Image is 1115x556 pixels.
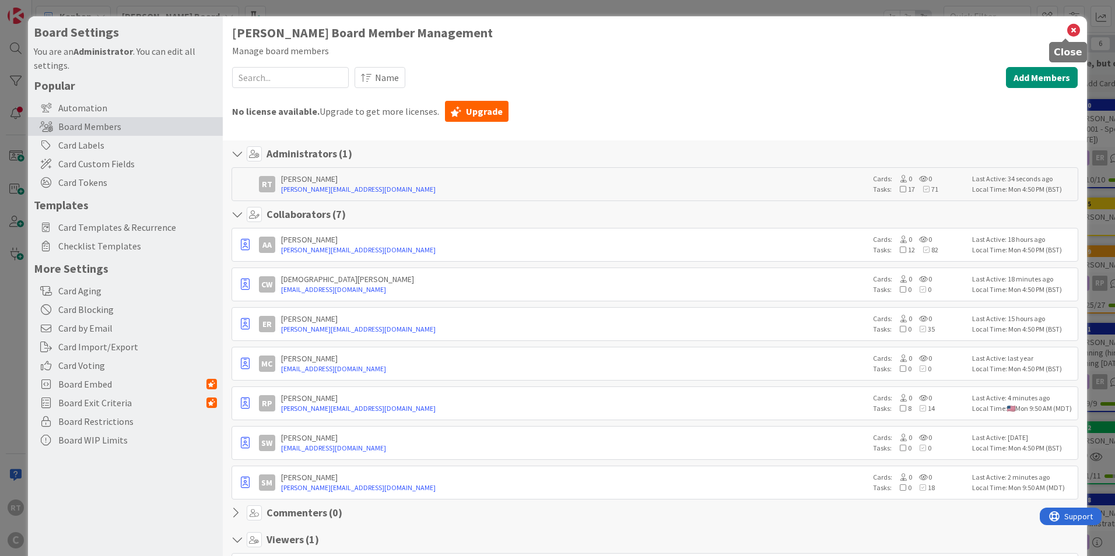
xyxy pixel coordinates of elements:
h5: Popular [34,78,217,93]
h5: Close [1054,47,1082,58]
span: 0 [892,393,912,402]
div: Local Time: Mon 9:50 AM (MDT) [972,483,1074,493]
div: MC [259,356,275,372]
div: Tasks: [873,403,966,414]
h4: Administrators [267,147,352,160]
span: Board Embed [58,377,206,391]
div: Card Blocking [28,300,223,319]
span: 0 [892,433,912,442]
h5: More Settings [34,261,217,276]
span: 0 [892,483,911,492]
span: 0 [912,235,932,244]
div: Last Active: 4 minutes ago [972,393,1074,403]
a: [EMAIL_ADDRESS][DOMAIN_NAME] [281,284,867,295]
span: 0 [892,275,912,283]
div: Last Active: 34 seconds ago [972,174,1074,184]
div: RT [259,176,275,192]
div: Cards: [873,274,966,284]
div: Tasks: [873,284,966,295]
h4: Collaborators [267,208,346,221]
a: [PERSON_NAME][EMAIL_ADDRESS][DOMAIN_NAME] [281,184,867,195]
div: Tasks: [873,245,966,255]
span: Card Tokens [58,175,217,189]
div: Local Time: Mon 4:50 PM (BST) [972,284,1074,295]
span: 8 [892,404,911,413]
div: Local Time: Mon 4:50 PM (BST) [972,364,1074,374]
div: AA [259,237,275,253]
span: 0 [892,354,912,363]
span: 0 [892,325,911,333]
span: Card Templates & Recurrence [58,220,217,234]
span: 0 [911,285,931,294]
span: 17 [892,185,915,193]
a: [PERSON_NAME][EMAIL_ADDRESS][DOMAIN_NAME] [281,245,867,255]
span: 0 [892,285,911,294]
span: Board Exit Criteria [58,396,206,410]
span: 18 [911,483,935,492]
div: You are an . You can edit all settings. [34,44,217,72]
span: 82 [915,245,938,254]
div: [PERSON_NAME] [281,432,867,443]
div: Local Time: Mon 4:50 PM (BST) [972,324,1074,335]
div: [PERSON_NAME] [281,472,867,483]
h5: Templates [34,198,217,212]
span: 0 [892,314,912,323]
b: Administrator [73,45,133,57]
span: Card by Email [58,321,217,335]
span: 0 [892,235,912,244]
div: [DEMOGRAPHIC_DATA][PERSON_NAME] [281,274,867,284]
div: Cards: [873,353,966,364]
div: Cards: [873,393,966,403]
div: Tasks: [873,324,966,335]
span: 35 [911,325,935,333]
span: 0 [911,444,931,452]
div: Automation [28,98,223,117]
div: Board WIP Limits [28,431,223,449]
div: Cards: [873,234,966,245]
div: Last Active: last year [972,353,1074,364]
div: [PERSON_NAME] [281,234,867,245]
span: 0 [912,314,932,323]
span: 14 [911,404,935,413]
span: Board Restrictions [58,414,217,428]
h1: [PERSON_NAME] Board Member Management [232,26,1078,40]
div: ER [259,316,275,332]
span: Name [375,71,399,85]
div: Last Active: 15 hours ago [972,314,1074,324]
input: Search... [232,67,349,88]
span: 0 [912,354,932,363]
span: ( 7 ) [332,207,346,221]
div: Manage board members [232,44,1078,58]
div: Board Members [28,117,223,136]
span: 0 [892,444,911,452]
span: Checklist Templates [58,239,217,253]
div: Cards: [873,174,966,184]
div: Tasks: [873,483,966,493]
div: Local Time: Mon 4:50 PM (BST) [972,184,1074,195]
div: RP [259,395,275,411]
span: ( 0 ) [329,506,342,519]
a: [EMAIL_ADDRESS][DOMAIN_NAME] [281,364,867,374]
div: [PERSON_NAME] [281,174,867,184]
div: Card Labels [28,136,223,154]
div: [PERSON_NAME] [281,393,867,403]
span: ( 1 ) [306,533,319,546]
span: 0 [912,275,932,283]
span: 0 [912,433,932,442]
div: Last Active: 2 minutes ago [972,472,1074,483]
span: 71 [915,185,938,193]
div: Local Time: Mon 4:50 PM (BST) [972,245,1074,255]
div: [PERSON_NAME] [281,353,867,364]
div: Card Aging [28,281,223,300]
button: Add Members [1006,67,1078,88]
span: 0 [892,364,911,373]
div: SW [259,435,275,451]
div: Last Active: 18 hours ago [972,234,1074,245]
span: Card Custom Fields [58,157,217,171]
div: [PERSON_NAME] [281,314,867,324]
div: Local Time: Mon 4:50 PM (BST) [972,443,1074,453]
h4: Viewers [267,533,319,546]
a: Upgrade [445,101,509,122]
div: Card Import/Export [28,337,223,356]
span: 0 [892,473,912,481]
